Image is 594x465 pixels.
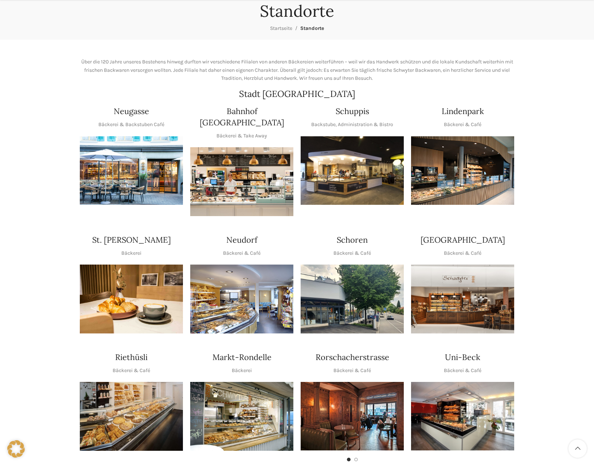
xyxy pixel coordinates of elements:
h4: Markt-Rondelle [212,352,271,363]
p: Bäckerei & Café [444,249,481,257]
p: Bäckerei [121,249,141,257]
p: Bäckerei & Café [223,249,261,257]
div: 1 / 2 [301,382,404,450]
span: Standorte [300,25,324,31]
h1: Standorte [260,1,334,21]
p: Bäckerei & Backstuben Café [98,121,164,129]
img: 150130-Schwyter-013 [301,136,404,205]
h4: Schuppis [336,106,369,117]
h4: Riethüsli [115,352,148,363]
a: Startseite [270,25,292,31]
h4: Uni-Beck [445,352,480,363]
img: Riethüsli-2 [80,382,183,451]
div: 1 / 1 [190,265,293,333]
img: 0842cc03-b884-43c1-a0c9-0889ef9087d6 copy [301,265,404,333]
h4: St. [PERSON_NAME] [92,234,171,246]
img: schwyter-23 [80,265,183,333]
div: 1 / 1 [80,382,183,451]
p: Bäckerei & Café [113,367,150,375]
p: Bäckerei & Café [333,249,371,257]
p: Bäckerei & Café [333,367,371,375]
p: Bäckerei [232,367,252,375]
img: rechts_09-1 [411,382,514,450]
img: Schwyter-1800x900 [411,265,514,333]
h4: Neudorf [226,234,257,246]
img: Neugasse [80,136,183,205]
a: Scroll to top button [568,439,587,458]
div: 1 / 1 [411,265,514,333]
div: 1 / 1 [301,265,404,333]
p: Bäckerei & Café [444,121,481,129]
h4: Rorschacherstrasse [316,352,389,363]
h4: Lindenpark [442,106,484,117]
h4: Neugasse [114,106,149,117]
div: 1 / 1 [190,382,293,451]
p: Über die 120 Jahre unseres Bestehens hinweg durften wir verschiedene Filialen von anderen Bäckere... [80,58,514,82]
h4: Schoren [337,234,368,246]
li: Go to slide 2 [354,458,358,461]
p: Backstube, Administration & Bistro [311,121,393,129]
p: Bäckerei & Café [444,367,481,375]
div: 1 / 1 [190,147,293,216]
div: 1 / 1 [80,136,183,205]
img: Rondelle_1 [190,382,293,451]
div: 1 / 1 [301,136,404,205]
img: 017-e1571925257345 [411,136,514,205]
div: 1 / 1 [80,265,183,333]
li: Go to slide 1 [347,458,351,461]
div: 1 / 1 [411,382,514,450]
img: Neudorf_1 [190,265,293,333]
img: Bahnhof St. Gallen [190,147,293,216]
h4: [GEOGRAPHIC_DATA] [421,234,505,246]
img: Rorschacherstrasse [301,382,404,450]
p: Bäckerei & Take Away [216,132,267,140]
h4: Bahnhof [GEOGRAPHIC_DATA] [190,106,293,128]
div: 1 / 1 [411,136,514,205]
h2: Stadt [GEOGRAPHIC_DATA] [80,90,514,98]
